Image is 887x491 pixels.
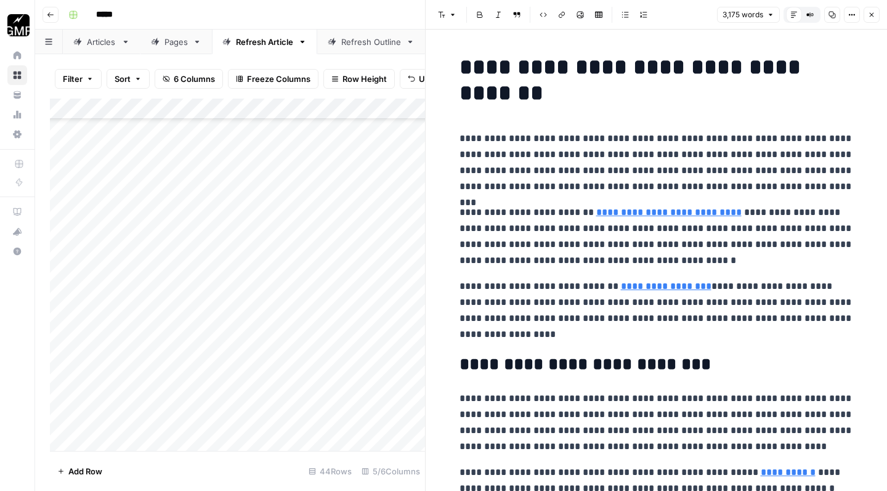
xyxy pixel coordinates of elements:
[342,73,387,85] span: Row Height
[400,69,448,89] button: Undo
[63,73,83,85] span: Filter
[107,69,150,89] button: Sort
[50,461,110,481] button: Add Row
[323,69,395,89] button: Row Height
[140,30,212,54] a: Pages
[7,241,27,261] button: Help + Support
[717,7,780,23] button: 3,175 words
[7,124,27,144] a: Settings
[7,14,30,36] img: Growth Marketing Pro Logo
[7,46,27,65] a: Home
[8,222,26,241] div: What's new?
[7,105,27,124] a: Usage
[68,465,102,477] span: Add Row
[55,69,102,89] button: Filter
[341,36,401,48] div: Refresh Outline
[87,36,116,48] div: Articles
[228,69,318,89] button: Freeze Columns
[115,73,131,85] span: Sort
[7,202,27,222] a: AirOps Academy
[63,30,140,54] a: Articles
[357,461,425,481] div: 5/6 Columns
[164,36,188,48] div: Pages
[155,69,223,89] button: 6 Columns
[7,65,27,85] a: Browse
[212,30,317,54] a: Refresh Article
[723,9,763,20] span: 3,175 words
[7,10,27,41] button: Workspace: Growth Marketing Pro
[247,73,310,85] span: Freeze Columns
[174,73,215,85] span: 6 Columns
[7,222,27,241] button: What's new?
[304,461,357,481] div: 44 Rows
[419,73,440,85] span: Undo
[7,85,27,105] a: Your Data
[236,36,293,48] div: Refresh Article
[317,30,425,54] a: Refresh Outline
